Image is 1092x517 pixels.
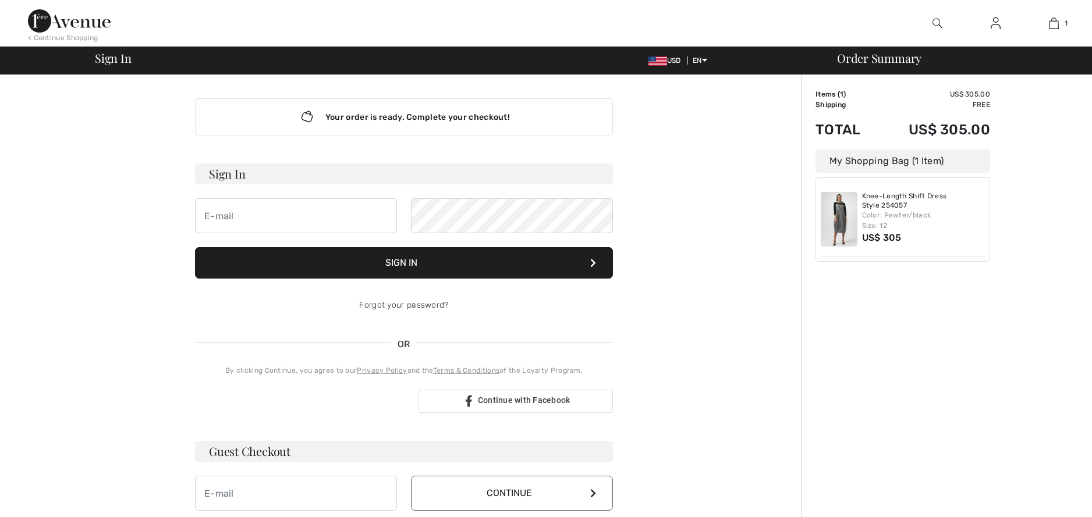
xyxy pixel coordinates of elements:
[195,98,613,136] div: Your order is ready. Complete your checkout!
[862,232,902,243] span: US$ 305
[195,163,613,184] h3: Sign In
[28,33,98,43] div: < Continue Shopping
[816,110,878,149] td: Total
[648,56,686,65] span: USD
[195,198,397,233] input: E-mail
[411,476,613,511] button: Continue
[195,247,613,279] button: Sign In
[816,149,990,173] div: My Shopping Bag (1 Item)
[357,366,407,375] a: Privacy Policy
[392,337,416,351] span: OR
[28,9,111,33] img: 1ère Avenue
[359,300,448,310] a: Forgot your password?
[189,388,415,414] iframe: Sign in with Google Button
[821,192,857,247] img: Knee-Length Shift Dress Style 254057
[195,441,613,462] h3: Guest Checkout
[419,390,613,413] a: Continue with Facebook
[823,52,1085,64] div: Order Summary
[816,89,878,99] td: Items ( )
[648,56,667,66] img: US Dollar
[95,52,131,64] span: Sign In
[840,90,843,98] span: 1
[862,210,985,231] div: Color: Pewter/black Size: 12
[693,56,707,65] span: EN
[195,476,397,511] input: E-mail
[478,395,570,405] span: Continue with Facebook
[195,365,613,376] div: By clicking Continue, you agree to our and the of the Loyalty Program.
[816,99,878,110] td: Shipping
[433,366,499,375] a: Terms & Conditions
